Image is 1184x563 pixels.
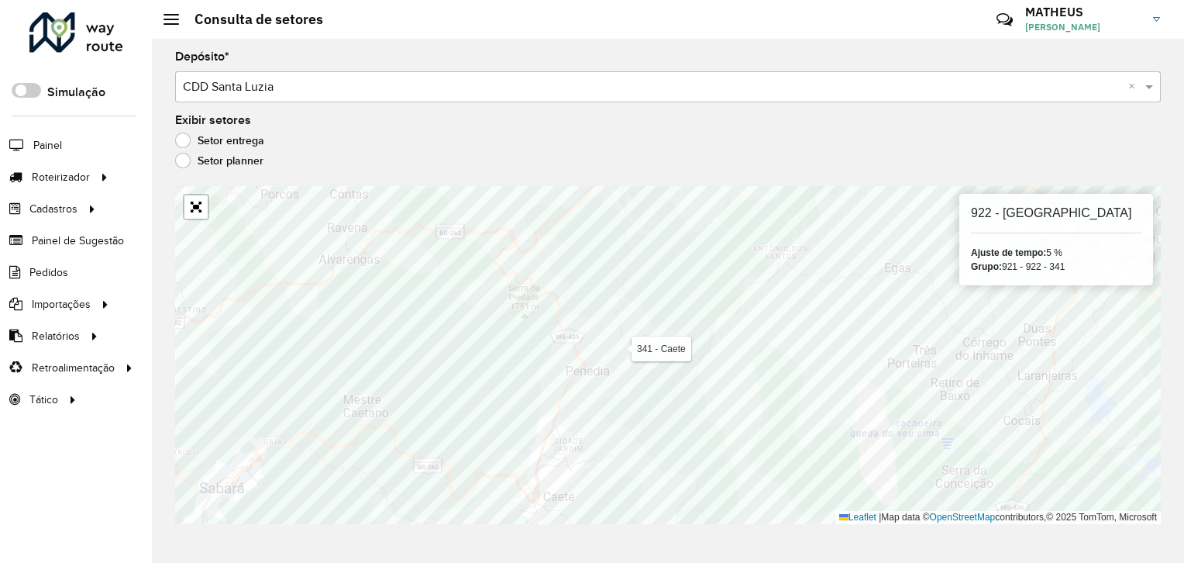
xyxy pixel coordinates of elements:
[32,169,90,185] span: Roteirizador
[47,83,105,102] label: Simulação
[1128,78,1141,96] span: Clear all
[839,512,876,523] a: Leaflet
[971,246,1141,260] div: 5 %
[29,392,58,408] span: Tático
[32,233,124,249] span: Painel de Sugestão
[971,261,1002,272] strong: Grupo:
[32,328,80,344] span: Relatórios
[971,206,1141,220] h6: 922 - [GEOGRAPHIC_DATA]
[1025,20,1141,34] span: [PERSON_NAME]
[32,360,115,376] span: Retroalimentação
[184,195,208,219] a: Abrir mapa em tela cheia
[835,511,1161,524] div: Map data © contributors,© 2025 TomTom, Microsoft
[33,137,62,154] span: Painel
[179,11,323,28] h2: Consulta de setores
[971,260,1141,274] div: 921 - 922 - 341
[930,512,996,523] a: OpenStreetMap
[175,47,229,66] label: Depósito
[29,201,77,217] span: Cadastros
[175,153,263,168] label: Setor planner
[29,264,68,281] span: Pedidos
[32,296,91,313] span: Importações
[971,247,1046,258] strong: Ajuste de tempo:
[879,512,881,523] span: |
[175,111,251,130] label: Exibir setores
[175,133,264,148] label: Setor entrega
[988,3,1021,36] a: Contato Rápido
[1025,5,1141,19] h3: MATHEUS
